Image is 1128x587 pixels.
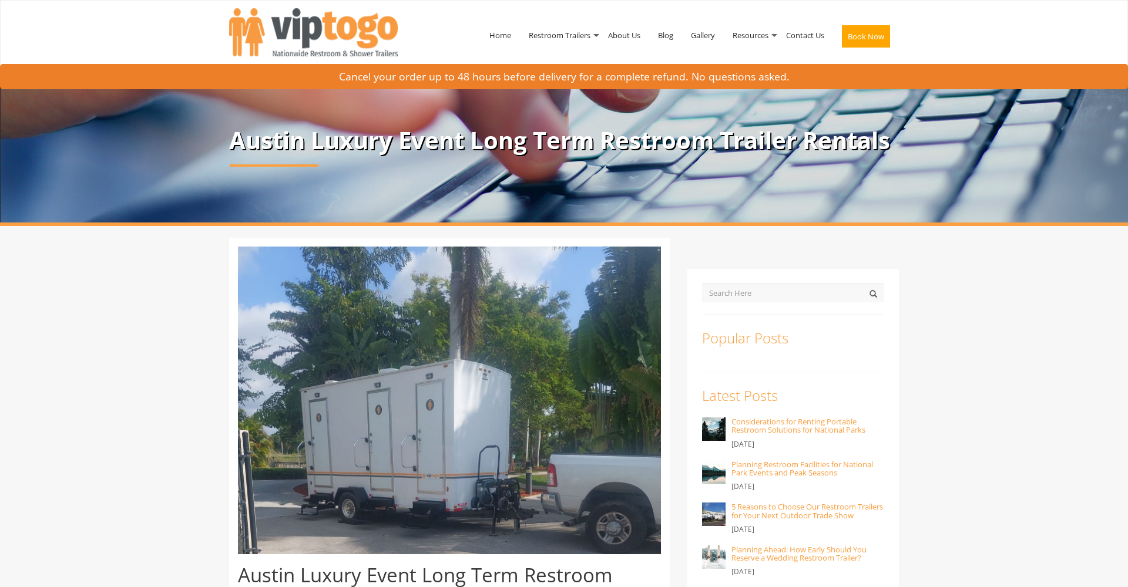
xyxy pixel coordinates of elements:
p: [DATE] [731,565,884,579]
a: Contact Us [777,5,833,66]
a: Gallery [682,5,724,66]
a: Planning Restroom Facilities for National Park Events and Peak Seasons [731,459,873,478]
button: Book Now [842,25,890,48]
a: Restroom Trailers [520,5,599,66]
a: Resources [724,5,777,66]
a: Blog [649,5,682,66]
p: [DATE] [731,480,884,494]
a: 5 Reasons to Choose Our Restroom Trailers for Your Next Outdoor Trade Show [731,501,883,520]
h3: Latest Posts [702,388,884,403]
a: About Us [599,5,649,66]
img: 5 Reasons to Choose Our Restroom Trailers for Your Next Outdoor Trade Show - VIPTOGO [702,502,726,526]
a: Book Now [833,5,899,73]
img: Planning Restroom Facilities for National Park Events and Peak Seasons - VIPTOGO [702,460,726,484]
a: Planning Ahead: How Early Should You Reserve a Wedding Restroom Trailer? [731,544,867,563]
img: Considerations for Renting Portable Restroom Solutions for National Parks - VIPTOGO [702,417,726,441]
h3: Popular Posts [702,330,884,346]
img: Planning Ahead: How Early Should You Reserve a Wedding Restroom Trailer? - VIPTOGO [702,545,726,569]
img: VIPTOGO [229,8,398,56]
input: Search Here [702,284,884,302]
p: [DATE] [731,522,884,537]
a: Home [481,5,520,66]
a: Considerations for Renting Portable Restroom Solutions for National Parks [731,416,865,435]
img: Austin event restroom trailer rental [238,247,661,554]
p: Austin Luxury Event Long Term Restroom Trailer Rentals [229,127,899,153]
p: [DATE] [731,437,884,451]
